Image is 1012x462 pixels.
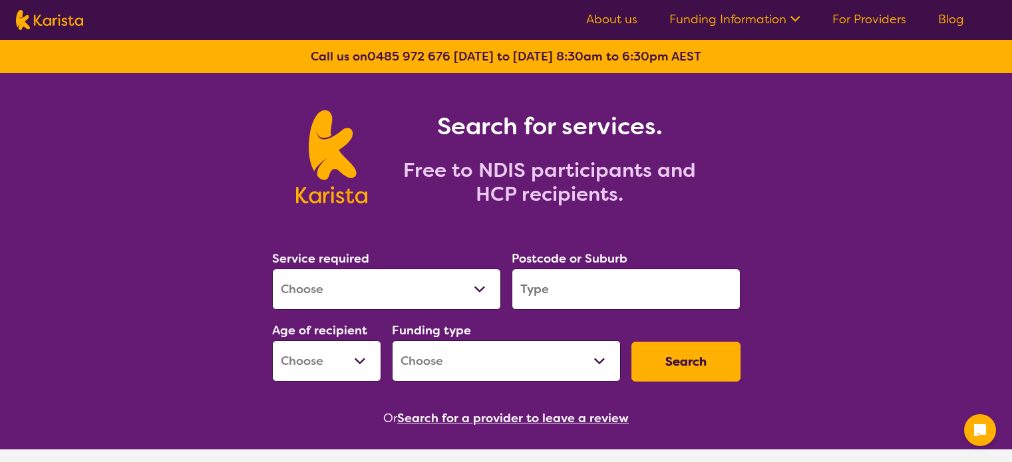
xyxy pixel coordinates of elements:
input: Type [512,269,741,310]
a: Blog [938,11,964,27]
label: Service required [272,251,369,267]
button: Search [631,342,741,382]
label: Postcode or Suburb [512,251,627,267]
img: Karista logo [16,10,83,30]
img: Karista logo [296,110,367,203]
label: Funding type [392,322,471,338]
span: Or [383,408,397,428]
h1: Search for services. [383,110,716,142]
button: Search for a provider to leave a review [397,408,629,428]
h2: Free to NDIS participants and HCP recipients. [383,158,716,206]
a: Funding Information [669,11,800,27]
a: About us [586,11,637,27]
a: 0485 972 676 [367,49,450,64]
label: Age of recipient [272,322,367,338]
a: For Providers [832,11,906,27]
b: Call us on [DATE] to [DATE] 8:30am to 6:30pm AEST [311,49,701,64]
